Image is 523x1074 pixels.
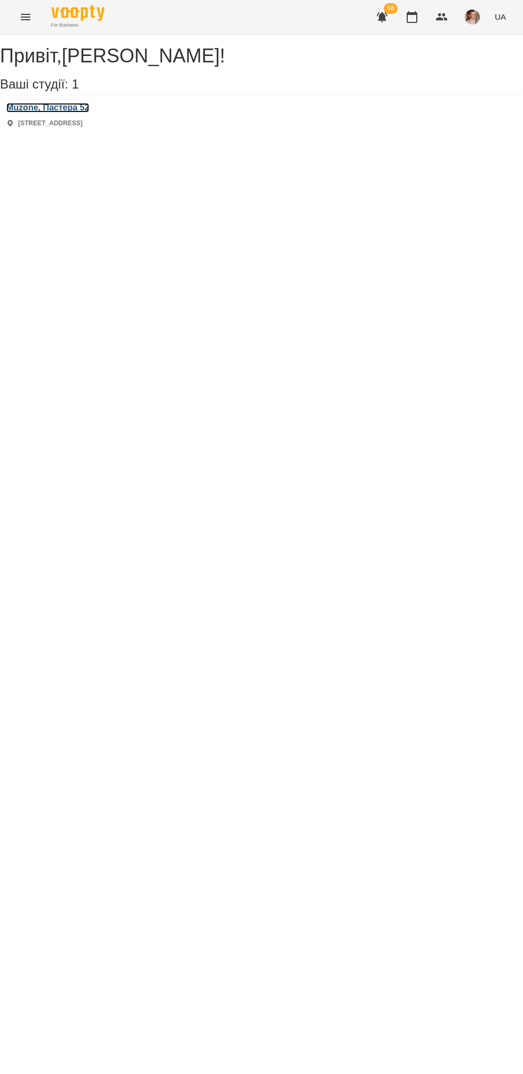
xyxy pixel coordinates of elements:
[51,5,105,21] img: Voopty Logo
[384,3,398,14] span: 58
[51,22,105,29] span: For Business
[465,10,480,25] img: 17edbb4851ce2a096896b4682940a88a.jfif
[18,119,83,128] p: [STREET_ADDRESS]
[13,4,38,30] button: Menu
[495,11,506,22] span: UA
[72,77,78,91] span: 1
[6,103,89,113] a: Muzone, Пастера 52
[490,7,510,27] button: UA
